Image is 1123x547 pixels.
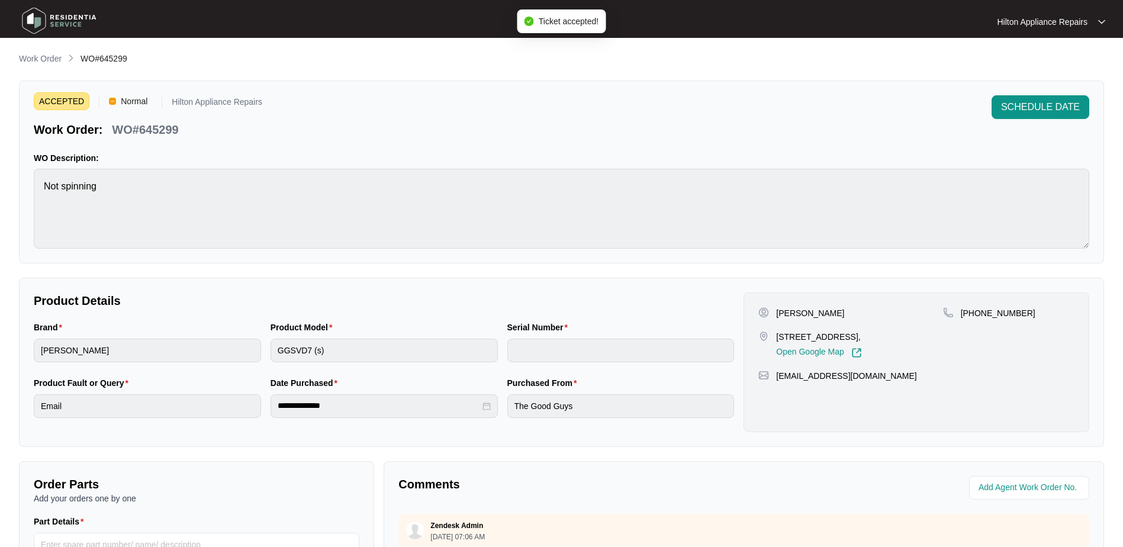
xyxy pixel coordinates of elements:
input: Date Purchased [278,400,480,412]
span: SCHEDULE DATE [1001,100,1080,114]
span: Ticket accepted! [539,17,598,26]
p: [EMAIL_ADDRESS][DOMAIN_NAME] [776,370,916,382]
a: Open Google Map [776,347,861,358]
p: Order Parts [34,476,359,493]
img: dropdown arrow [1098,19,1105,25]
p: [STREET_ADDRESS], [776,331,861,343]
img: residentia service logo [18,3,101,38]
button: SCHEDULE DATE [992,95,1089,119]
p: WO#645299 [112,121,178,138]
span: Normal [116,92,152,110]
input: Serial Number [507,339,735,362]
input: Add Agent Work Order No. [979,481,1082,495]
img: map-pin [943,307,954,318]
textarea: Not spinning [34,169,1089,249]
p: Hilton Appliance Repairs [172,98,262,110]
p: [DATE] 07:06 AM [430,533,485,540]
label: Date Purchased [271,377,342,389]
label: Brand [34,321,67,333]
p: Zendesk Admin [430,521,483,530]
label: Part Details [34,516,89,527]
input: Brand [34,339,261,362]
p: [PERSON_NAME] [776,307,844,319]
img: user-pin [758,307,769,318]
p: Product Details [34,292,734,309]
label: Product Model [271,321,337,333]
p: [PHONE_NUMBER] [961,307,1035,319]
input: Product Model [271,339,498,362]
img: user.svg [406,522,424,539]
img: Link-External [851,347,862,358]
img: Vercel Logo [109,98,116,105]
p: WO Description: [34,152,1089,164]
img: map-pin [758,331,769,342]
img: map-pin [758,370,769,381]
label: Serial Number [507,321,572,333]
p: Work Order: [34,121,102,138]
a: Work Order [17,53,64,66]
span: WO#645299 [81,54,127,63]
img: chevron-right [66,53,76,63]
input: Product Fault or Query [34,394,261,418]
label: Product Fault or Query [34,377,133,389]
p: Hilton Appliance Repairs [997,16,1087,28]
label: Purchased From [507,377,582,389]
p: Comments [398,476,735,493]
p: Add your orders one by one [34,493,359,504]
span: check-circle [525,17,534,26]
p: Work Order [19,53,62,65]
input: Purchased From [507,394,735,418]
span: ACCEPTED [34,92,89,110]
